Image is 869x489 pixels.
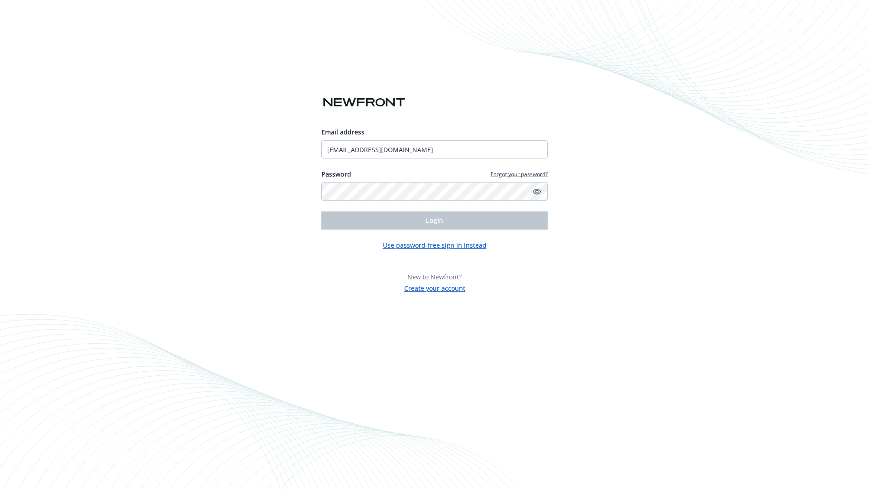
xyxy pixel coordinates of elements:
input: Enter your email [321,140,548,158]
span: Login [426,216,443,225]
a: Show password [531,186,542,197]
button: Login [321,211,548,230]
span: Email address [321,128,364,136]
span: New to Newfront? [407,273,462,281]
a: Forgot your password? [491,170,548,178]
input: Enter your password [321,182,548,201]
img: Newfront logo [321,95,407,110]
button: Create your account [404,282,465,293]
label: Password [321,169,351,179]
button: Use password-free sign in instead [383,240,487,250]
